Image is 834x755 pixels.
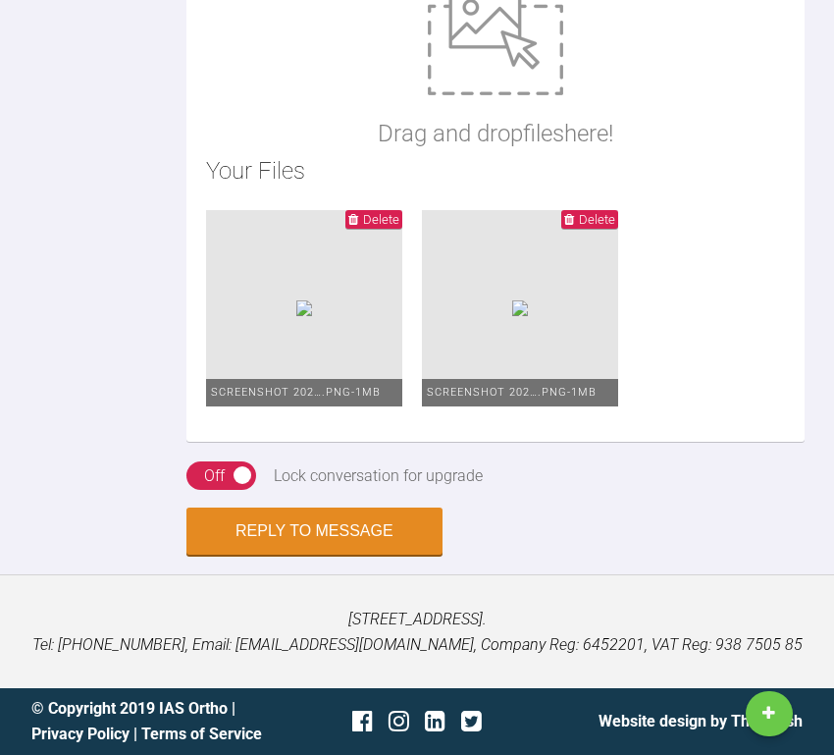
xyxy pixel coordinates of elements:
[274,463,483,489] div: Lock conversation for upgrade
[599,712,803,730] a: Website design by The Fresh
[141,725,262,743] a: Terms of Service
[211,386,381,399] span: Screenshot 202….png - 1MB
[427,386,597,399] span: Screenshot 202….png - 1MB
[31,725,130,743] a: Privacy Policy
[206,152,785,189] h2: Your Files
[512,300,528,316] img: 01c7647e-79e6-4c3a-83e0-50eb7bddb96b
[579,212,615,227] span: Delete
[186,508,443,555] button: Reply to Message
[296,300,312,316] img: b0b7b117-453d-4c21-af8a-35fcdc94c176
[363,212,399,227] span: Delete
[204,463,225,489] div: Off
[31,607,803,657] p: [STREET_ADDRESS]. Tel: [PHONE_NUMBER], Email: [EMAIL_ADDRESS][DOMAIN_NAME], Company Reg: 6452201,...
[378,115,613,152] p: Drag and drop files here!
[746,691,793,736] a: New Case
[31,696,288,746] div: © Copyright 2019 IAS Ortho | |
